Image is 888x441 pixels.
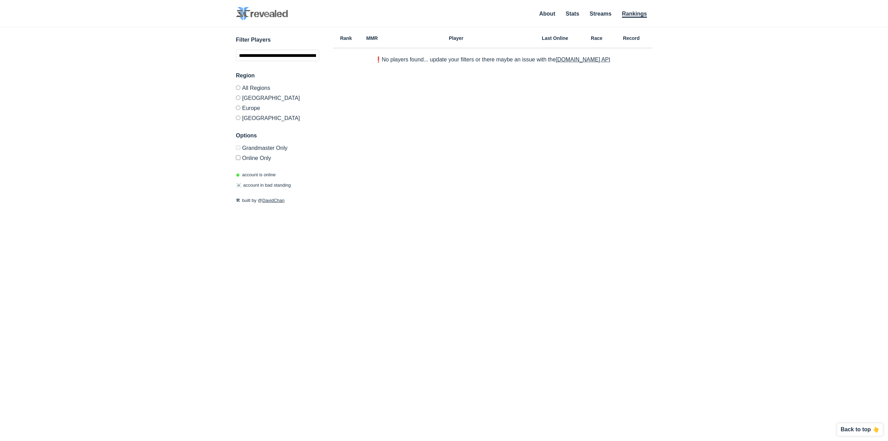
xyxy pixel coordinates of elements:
label: [GEOGRAPHIC_DATA] [236,113,319,121]
a: Rankings [622,11,647,18]
p: account is online [236,171,276,178]
input: Grandmaster Only [236,145,240,150]
label: [GEOGRAPHIC_DATA] [236,93,319,103]
h6: Player [385,36,527,41]
h3: Region [236,71,319,80]
input: Europe [236,105,240,110]
input: All Regions [236,85,240,90]
a: [DOMAIN_NAME] API [556,57,610,62]
p: built by @ [236,197,319,204]
a: Stats [566,11,579,17]
h6: Record [610,36,652,41]
input: Online Only [236,155,240,160]
h6: Last Online [527,36,583,41]
p: account in bad standing [236,182,291,189]
label: Europe [236,103,319,113]
label: Only show accounts currently laddering [236,153,319,161]
input: [GEOGRAPHIC_DATA] [236,95,240,100]
h3: Filter Players [236,36,319,44]
h6: Rank [333,36,359,41]
p: Back to top 👆 [840,427,879,432]
h3: Options [236,132,319,140]
h6: MMR [359,36,385,41]
p: ❗️No players found... update your filters or there maybe an issue with the [375,57,610,62]
a: Streams [590,11,612,17]
span: ◉ [236,172,240,177]
label: All Regions [236,85,319,93]
input: [GEOGRAPHIC_DATA] [236,116,240,120]
img: SC2 Revealed [236,7,288,20]
label: Only Show accounts currently in Grandmaster [236,145,319,153]
span: 🛠 [236,198,240,203]
span: ☠️ [236,183,241,188]
a: DavidChan [262,198,284,203]
h6: Race [583,36,610,41]
a: About [539,11,555,17]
